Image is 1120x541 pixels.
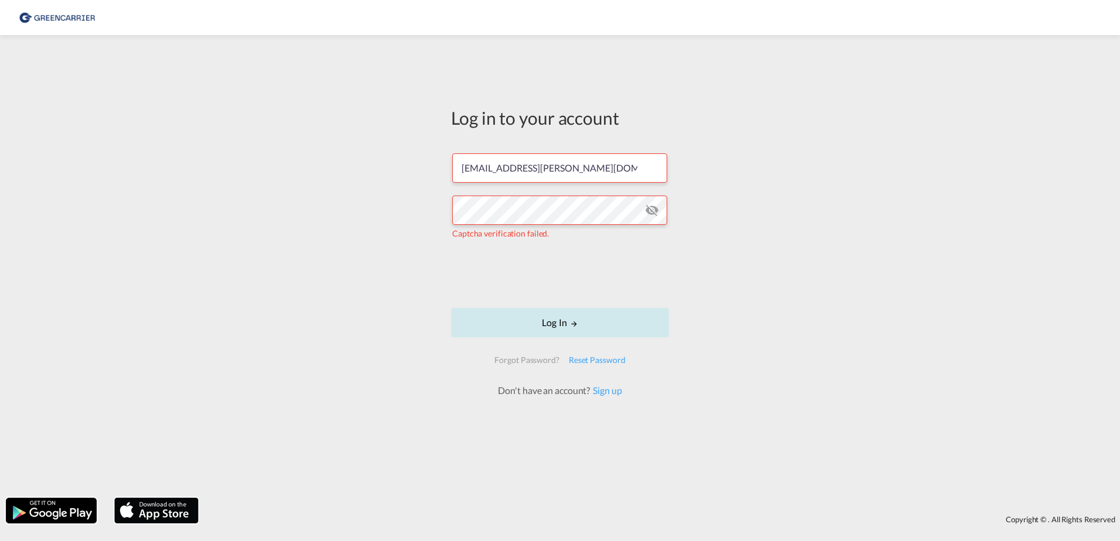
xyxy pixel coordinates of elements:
img: 609dfd708afe11efa14177256b0082fb.png [18,5,97,31]
div: Log in to your account [451,105,669,130]
img: google.png [5,497,98,525]
input: Enter email/phone number [452,153,667,183]
button: LOGIN [451,308,669,337]
md-icon: icon-eye-off [645,203,659,217]
iframe: reCAPTCHA [471,251,649,296]
div: Reset Password [564,350,630,371]
a: Sign up [590,385,622,396]
img: apple.png [113,497,200,525]
div: Copyright © . All Rights Reserved [204,509,1120,529]
span: Captcha verification failed. [452,228,549,238]
div: Forgot Password? [490,350,564,371]
div: Don't have an account? [485,384,634,397]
